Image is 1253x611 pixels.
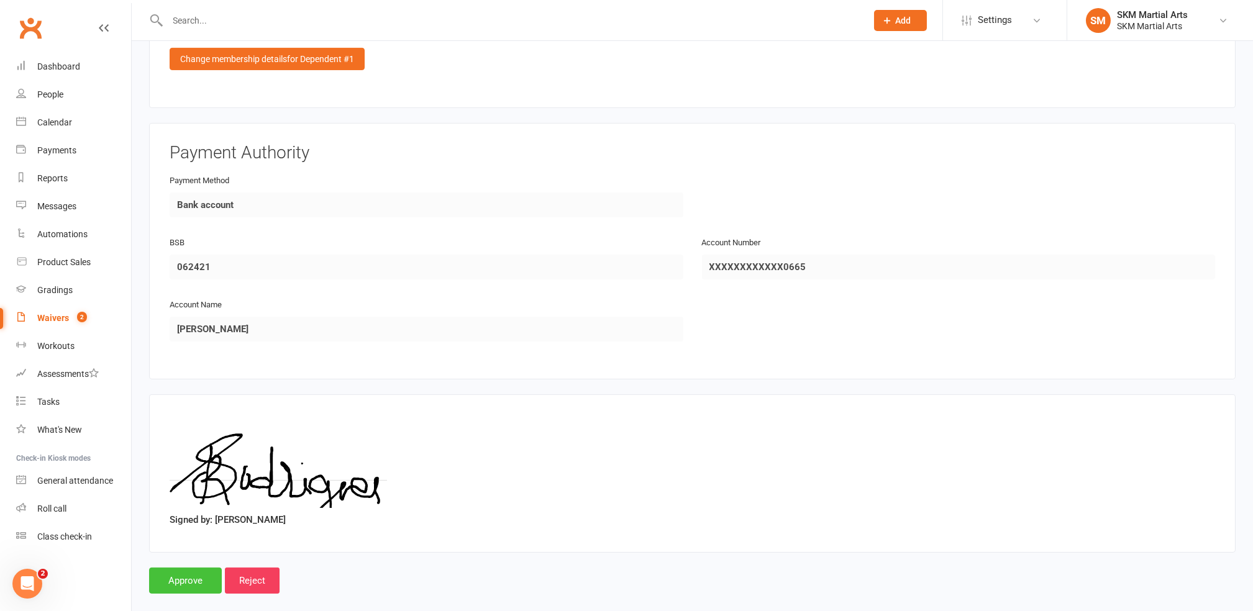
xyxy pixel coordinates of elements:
[37,313,69,323] div: Waivers
[1086,8,1111,33] div: SM
[170,174,229,188] label: Payment Method
[16,416,131,444] a: What's New
[37,89,63,99] div: People
[170,299,222,312] label: Account Name
[37,201,76,211] div: Messages
[170,415,387,508] img: image1760319759.png
[37,425,82,435] div: What's New
[170,512,286,527] label: Signed by: [PERSON_NAME]
[37,145,76,155] div: Payments
[37,397,60,407] div: Tasks
[170,237,185,250] label: BSB
[225,568,280,594] input: Reject
[12,569,42,599] iframe: Intercom live chat
[16,332,131,360] a: Workouts
[37,476,113,486] div: General attendance
[37,229,88,239] div: Automations
[37,532,92,541] div: Class check-in
[16,523,131,551] a: Class kiosk mode
[16,304,131,332] a: Waivers 2
[37,285,73,295] div: Gradings
[16,137,131,165] a: Payments
[16,53,131,81] a: Dashboard
[16,192,131,220] a: Messages
[16,276,131,304] a: Gradings
[37,61,80,71] div: Dashboard
[874,10,927,31] button: Add
[896,16,911,25] span: Add
[16,388,131,416] a: Tasks
[170,48,365,70] div: Change membership details
[37,369,99,379] div: Assessments
[37,257,91,267] div: Product Sales
[37,504,66,514] div: Roll call
[37,173,68,183] div: Reports
[702,237,761,250] label: Account Number
[16,109,131,137] a: Calendar
[16,81,131,109] a: People
[15,12,46,43] a: Clubworx
[1117,9,1188,20] div: SKM Martial Arts
[38,569,48,579] span: 2
[1117,20,1188,32] div: SKM Martial Arts
[37,117,72,127] div: Calendar
[16,360,131,388] a: Assessments
[16,467,131,495] a: General attendance kiosk mode
[16,248,131,276] a: Product Sales
[16,495,131,523] a: Roll call
[978,6,1012,34] span: Settings
[287,54,354,64] span: for Dependent #1
[164,12,859,29] input: Search...
[149,568,222,594] input: Approve
[77,312,87,322] span: 2
[16,165,131,192] a: Reports
[37,341,75,351] div: Workouts
[170,143,1215,163] h3: Payment Authority
[16,220,131,248] a: Automations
